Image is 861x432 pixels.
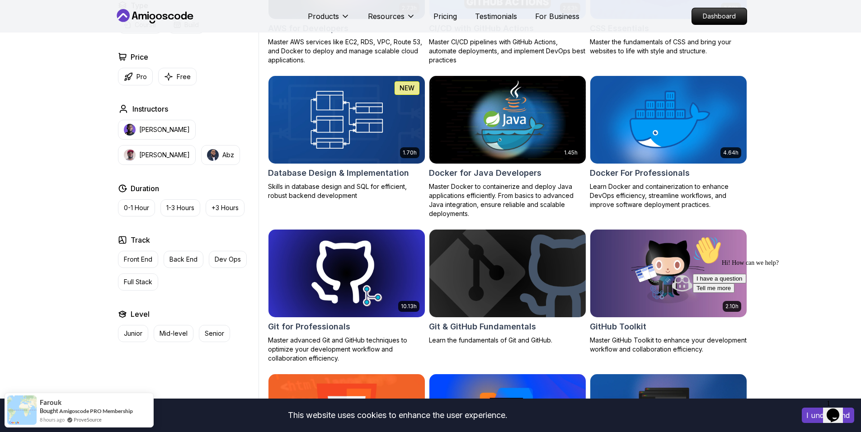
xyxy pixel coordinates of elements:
[160,329,188,338] p: Mid-level
[723,149,739,156] p: 4.64h
[139,125,190,134] p: [PERSON_NAME]
[124,329,142,338] p: Junior
[4,51,45,61] button: Tell me more
[368,11,415,29] button: Resources
[590,75,747,209] a: Docker For Professionals card4.64hDocker For ProfessionalsLearn Docker and containerization to en...
[118,199,155,216] button: 0-1 Hour
[59,408,133,414] a: Amigoscode PRO Membership
[160,199,200,216] button: 1-3 Hours
[154,325,193,342] button: Mid-level
[268,230,425,317] img: Git for Professionals card
[222,150,234,160] p: Abz
[40,407,58,414] span: Bought
[590,336,747,354] p: Master GitHub Toolkit to enhance your development workflow and collaboration efficiency.
[429,229,586,345] a: Git & GitHub Fundamentals cardGit & GitHub FundamentalsLearn the fundamentals of Git and GitHub.
[689,232,852,391] iframe: chat widget
[429,336,586,345] p: Learn the fundamentals of Git and GitHub.
[268,336,425,363] p: Master advanced Git and GitHub techniques to optimize your development workflow and collaboration...
[802,408,854,423] button: Accept cookies
[692,8,747,25] a: Dashboard
[4,4,33,33] img: :wave:
[308,11,350,29] button: Products
[118,273,158,291] button: Full Stack
[124,149,136,161] img: instructor img
[136,72,147,81] p: Pro
[429,167,541,179] h2: Docker for Java Developers
[433,11,457,22] a: Pricing
[268,38,425,65] p: Master AWS services like EC2, RDS, VPC, Route 53, and Docker to deploy and manage scalable cloud ...
[475,11,517,22] a: Testimonials
[429,320,536,333] h2: Git & GitHub Fundamentals
[201,145,240,165] button: instructor imgAbz
[199,325,230,342] button: Senior
[131,235,150,245] h2: Track
[158,68,197,85] button: Free
[4,42,57,51] button: I have a question
[207,149,219,161] img: instructor img
[429,38,586,65] p: Master CI/CD pipelines with GitHub Actions, automate deployments, and implement DevOps best pract...
[166,203,194,212] p: 1-3 Hours
[7,395,37,425] img: provesource social proof notification image
[209,251,247,268] button: Dev Ops
[401,303,417,310] p: 10.13h
[590,76,747,164] img: Docker For Professionals card
[268,167,409,179] h2: Database Design & Implementation
[268,182,425,200] p: Skills in database design and SQL for efficient, robust backend development
[400,84,414,93] p: NEW
[206,199,245,216] button: +3 Hours
[268,320,350,333] h2: Git for Professionals
[692,8,747,24] p: Dashboard
[74,416,102,423] a: ProveSource
[308,11,339,22] p: Products
[429,76,586,164] img: Docker for Java Developers card
[429,75,586,218] a: Docker for Java Developers card1.45hDocker for Java DevelopersMaster Docker to containerize and d...
[205,329,224,338] p: Senior
[535,11,579,22] a: For Business
[40,399,61,406] span: Farouk
[4,27,89,34] span: Hi! How can we help?
[131,52,148,62] h2: Price
[215,255,241,264] p: Dev Ops
[164,251,203,268] button: Back End
[132,103,168,114] h2: Instructors
[590,38,747,56] p: Master the fundamentals of CSS and bring your websites to life with style and structure.
[177,72,191,81] p: Free
[124,203,149,212] p: 0-1 Hour
[139,150,190,160] p: [PERSON_NAME]
[7,405,788,425] div: This website uses cookies to enhance the user experience.
[124,277,152,286] p: Full Stack
[429,230,586,317] img: Git & GitHub Fundamentals card
[590,167,690,179] h2: Docker For Professionals
[131,183,159,194] h2: Duration
[268,76,425,164] img: Database Design & Implementation card
[118,120,196,140] button: instructor img[PERSON_NAME]
[429,182,586,218] p: Master Docker to containerize and deploy Java applications efficiently. From basics to advanced J...
[169,255,198,264] p: Back End
[268,75,425,200] a: Database Design & Implementation card1.70hNEWDatabase Design & ImplementationSkills in database d...
[40,416,65,423] span: 8 hours ago
[590,182,747,209] p: Learn Docker and containerization to enhance DevOps efficiency, streamline workflows, and improve...
[590,320,646,333] h2: GitHub Toolkit
[118,251,158,268] button: Front End
[118,145,196,165] button: instructor img[PERSON_NAME]
[368,11,405,22] p: Resources
[403,149,417,156] p: 1.70h
[124,255,152,264] p: Front End
[268,229,425,363] a: Git for Professionals card10.13hGit for ProfessionalsMaster advanced Git and GitHub techniques to...
[118,68,153,85] button: Pro
[131,309,150,319] h2: Level
[4,4,166,61] div: 👋Hi! How can we help?I have a questionTell me more
[823,396,852,423] iframe: chat widget
[564,149,578,156] p: 1.45h
[212,203,239,212] p: +3 Hours
[590,229,747,354] a: GitHub Toolkit card2.10hGitHub ToolkitMaster GitHub Toolkit to enhance your development workflow ...
[124,124,136,136] img: instructor img
[590,230,747,317] img: GitHub Toolkit card
[118,325,148,342] button: Junior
